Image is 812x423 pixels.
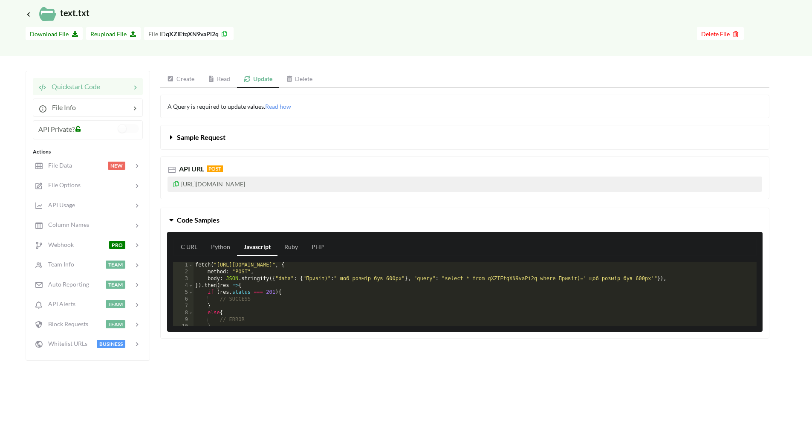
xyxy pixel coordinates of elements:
span: TEAM [106,261,125,269]
span: Whitelist URLs [43,340,87,347]
span: File Data [43,162,72,169]
a: Python [204,239,237,256]
span: Quickstart Code [46,82,100,90]
a: Read [201,71,237,88]
div: 9 [173,316,194,323]
span: API Private? [38,125,75,133]
div: 3 [173,275,194,282]
span: PRO [109,241,125,249]
span: Code Samples [177,216,220,224]
span: A Query is required to update values. [168,103,291,110]
div: 4 [173,282,194,289]
span: Download File [30,30,78,38]
button: Sample Request [161,125,769,149]
span: Team Info [43,261,74,268]
div: Actions [33,148,143,156]
span: Delete File [701,30,740,38]
div: 7 [173,303,194,310]
span: BUSINESS [97,340,125,348]
a: Update [237,71,279,88]
div: 5 [173,289,194,296]
button: Code Samples [161,208,769,232]
span: Sample Request [177,133,225,141]
a: PHP [305,239,331,256]
span: File Info [47,103,76,111]
button: Reupload File [86,27,141,40]
span: Webhook [43,241,74,248]
span: TEAM [106,320,125,328]
span: TEAM [106,281,125,289]
span: Auto Reporting [43,281,89,288]
div: 2 [173,269,194,275]
span: Block Requests [43,320,88,327]
div: 6 [173,296,194,303]
a: C URL [174,239,204,256]
span: NEW [108,162,125,170]
span: text.txt [26,8,90,18]
span: Reupload File [90,30,136,38]
span: TEAM [106,300,125,308]
button: Delete File [697,27,744,40]
a: Create [160,71,201,88]
span: API Usage [43,201,75,209]
img: /static/media/localFileIcon.eab6d1cc.svg [39,6,56,23]
span: Column Names [43,221,89,228]
p: [URL][DOMAIN_NAME] [168,177,762,192]
span: POST [207,165,223,172]
div: 8 [173,310,194,316]
a: Javascript [237,239,277,256]
a: Ruby [277,239,305,256]
div: 10 [173,323,194,330]
span: Read how [265,103,291,110]
b: qXZIEtqXN9vaPi2q [166,30,219,38]
a: Delete [279,71,320,88]
div: 1 [173,262,194,269]
span: File ID [148,30,166,38]
button: Download File [26,27,83,40]
span: File Options [43,181,81,188]
span: API URL [177,165,204,173]
span: API Alerts [43,300,75,307]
